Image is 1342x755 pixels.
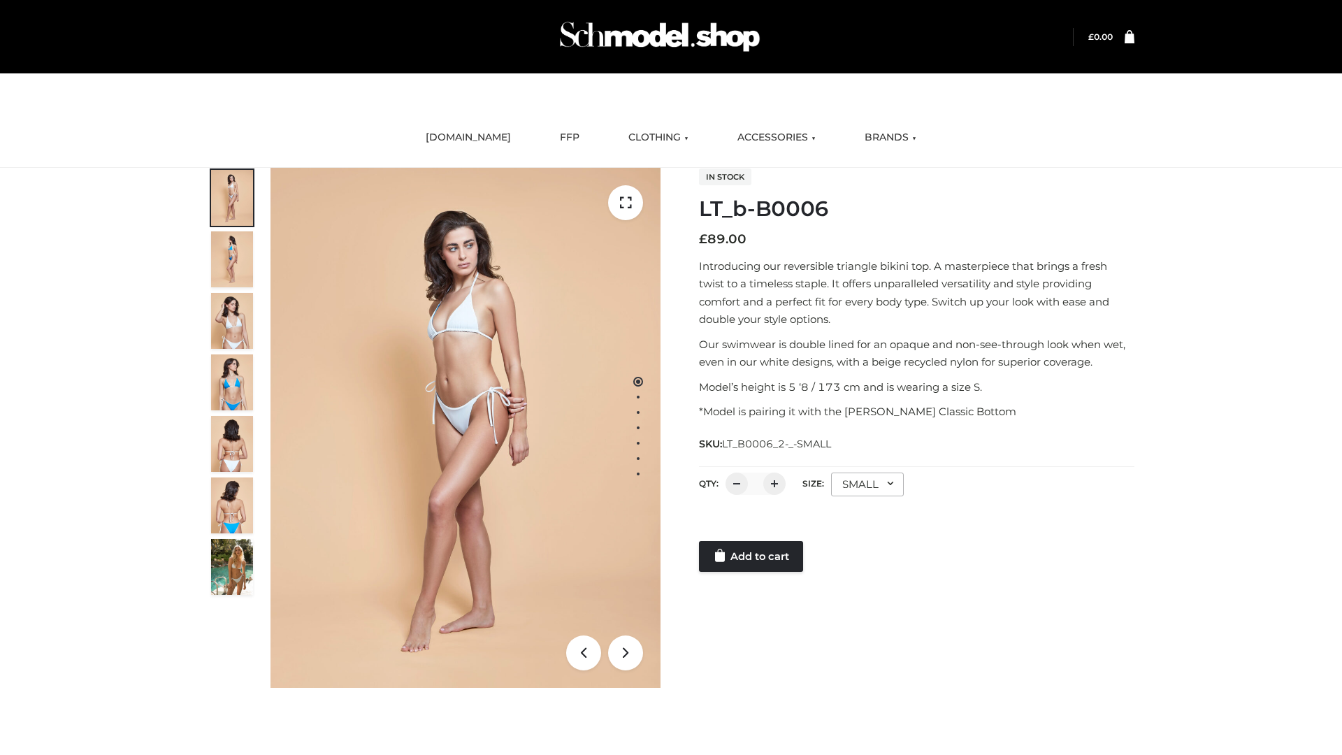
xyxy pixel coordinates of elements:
[802,478,824,489] label: Size:
[415,122,521,153] a: [DOMAIN_NAME]
[699,541,803,572] a: Add to cart
[211,477,253,533] img: ArielClassicBikiniTop_CloudNine_AzureSky_OW114ECO_8-scaled.jpg
[1088,31,1113,42] a: £0.00
[699,403,1134,421] p: *Model is pairing it with the [PERSON_NAME] Classic Bottom
[211,539,253,595] img: Arieltop_CloudNine_AzureSky2.jpg
[1088,31,1113,42] bdi: 0.00
[722,438,831,450] span: LT_B0006_2-_-SMALL
[699,231,707,247] span: £
[699,257,1134,329] p: Introducing our reversible triangle bikini top. A masterpiece that brings a fresh twist to a time...
[854,122,927,153] a: BRANDS
[727,122,826,153] a: ACCESSORIES
[211,354,253,410] img: ArielClassicBikiniTop_CloudNine_AzureSky_OW114ECO_4-scaled.jpg
[699,378,1134,396] p: Model’s height is 5 ‘8 / 173 cm and is wearing a size S.
[549,122,590,153] a: FFP
[699,478,719,489] label: QTY:
[211,231,253,287] img: ArielClassicBikiniTop_CloudNine_AzureSky_OW114ECO_2-scaled.jpg
[211,293,253,349] img: ArielClassicBikiniTop_CloudNine_AzureSky_OW114ECO_3-scaled.jpg
[699,168,751,185] span: In stock
[211,170,253,226] img: ArielClassicBikiniTop_CloudNine_AzureSky_OW114ECO_1-scaled.jpg
[699,231,746,247] bdi: 89.00
[699,196,1134,222] h1: LT_b-B0006
[211,416,253,472] img: ArielClassicBikiniTop_CloudNine_AzureSky_OW114ECO_7-scaled.jpg
[1088,31,1094,42] span: £
[618,122,699,153] a: CLOTHING
[555,9,765,64] img: Schmodel Admin 964
[699,436,832,452] span: SKU:
[699,336,1134,371] p: Our swimwear is double lined for an opaque and non-see-through look when wet, even in our white d...
[270,168,661,688] img: ArielClassicBikiniTop_CloudNine_AzureSky_OW114ECO_1
[831,473,904,496] div: SMALL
